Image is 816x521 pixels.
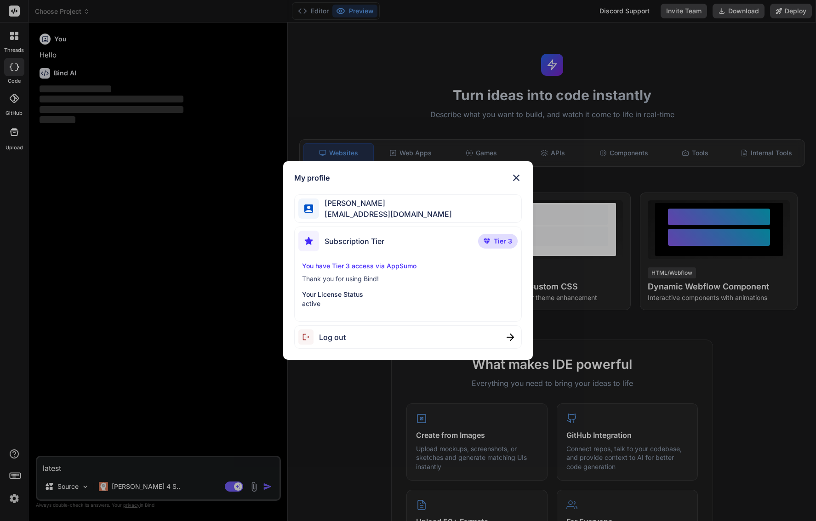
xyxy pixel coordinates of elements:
[511,172,522,183] img: close
[507,334,514,341] img: close
[325,236,384,247] span: Subscription Tier
[294,172,330,183] h1: My profile
[319,209,452,220] span: [EMAIL_ADDRESS][DOMAIN_NAME]
[494,237,512,246] span: Tier 3
[298,231,319,251] img: subscription
[302,299,514,308] p: active
[304,204,313,213] img: profile
[484,238,490,244] img: premium
[302,290,514,299] p: Your License Status
[319,198,452,209] span: [PERSON_NAME]
[298,329,319,345] img: logout
[302,261,514,271] p: You have Tier 3 access via AppSumo
[302,274,514,283] p: Thank you for using Bind!
[319,332,346,343] span: Log out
